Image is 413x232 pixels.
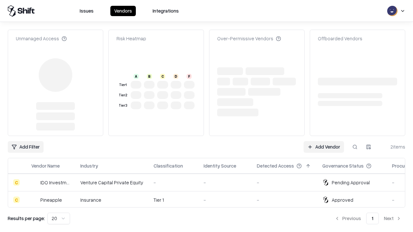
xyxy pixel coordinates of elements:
[318,35,362,42] div: Offboarded Vendors
[118,92,128,98] div: Tier 2
[13,197,20,203] div: C
[16,35,67,42] div: Unmanaged Access
[379,143,405,150] div: 2 items
[110,6,136,16] button: Vendors
[80,179,143,186] div: Venture Capital Private Equity
[134,74,139,79] div: A
[257,162,294,169] div: Detected Access
[173,74,178,79] div: D
[40,197,62,203] div: Pineapple
[31,197,38,203] img: Pineapple
[257,197,312,203] div: -
[204,179,247,186] div: -
[8,141,44,153] button: Add Filter
[186,74,192,79] div: F
[204,162,236,169] div: Identity Source
[149,6,183,16] button: Integrations
[304,141,344,153] a: Add Vendor
[154,197,193,203] div: Tier 1
[31,179,38,186] img: IDO Investments
[118,103,128,108] div: Tier 3
[40,179,70,186] div: IDO Investments
[118,82,128,88] div: Tier 1
[160,74,165,79] div: C
[13,179,20,186] div: C
[257,179,312,186] div: -
[147,74,152,79] div: B
[331,213,405,224] nav: pagination
[154,179,193,186] div: -
[366,213,379,224] button: 1
[8,215,45,222] p: Results per page:
[322,162,364,169] div: Governance Status
[154,162,183,169] div: Classification
[332,179,370,186] div: Pending Approval
[332,197,353,203] div: Approved
[76,6,97,16] button: Issues
[116,35,146,42] div: Risk Heatmap
[204,197,247,203] div: -
[31,162,60,169] div: Vendor Name
[80,162,98,169] div: Industry
[217,35,281,42] div: Over-Permissive Vendors
[80,197,143,203] div: Insurance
